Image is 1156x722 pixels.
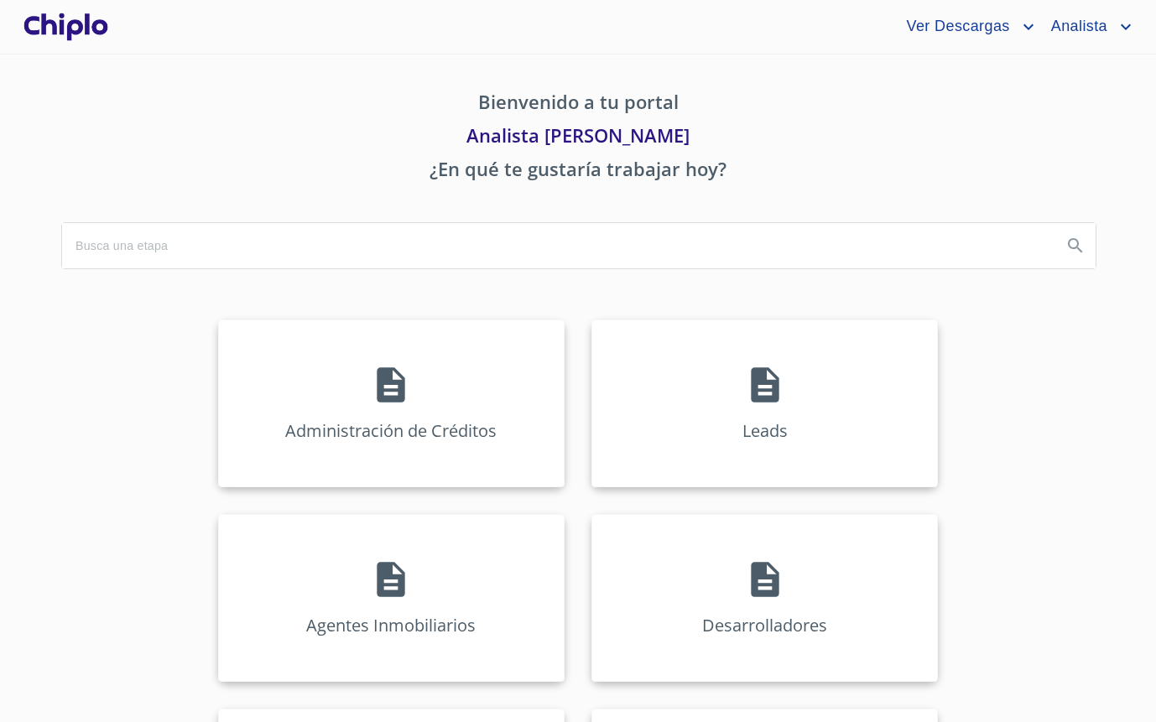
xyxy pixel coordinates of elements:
[742,419,788,442] p: Leads
[61,88,1095,122] p: Bienvenido a tu portal
[61,155,1095,189] p: ¿En qué te gustaría trabajar hoy?
[61,122,1095,155] p: Analista [PERSON_NAME]
[306,614,476,636] p: Agentes Inmobiliarios
[62,223,1049,268] input: search
[893,13,1038,40] button: account of current user
[1039,13,1116,40] span: Analista
[1055,226,1096,266] button: Search
[702,614,827,636] p: Desarrolladores
[1039,13,1136,40] button: account of current user
[285,419,497,442] p: Administración de Créditos
[893,13,1018,40] span: Ver Descargas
